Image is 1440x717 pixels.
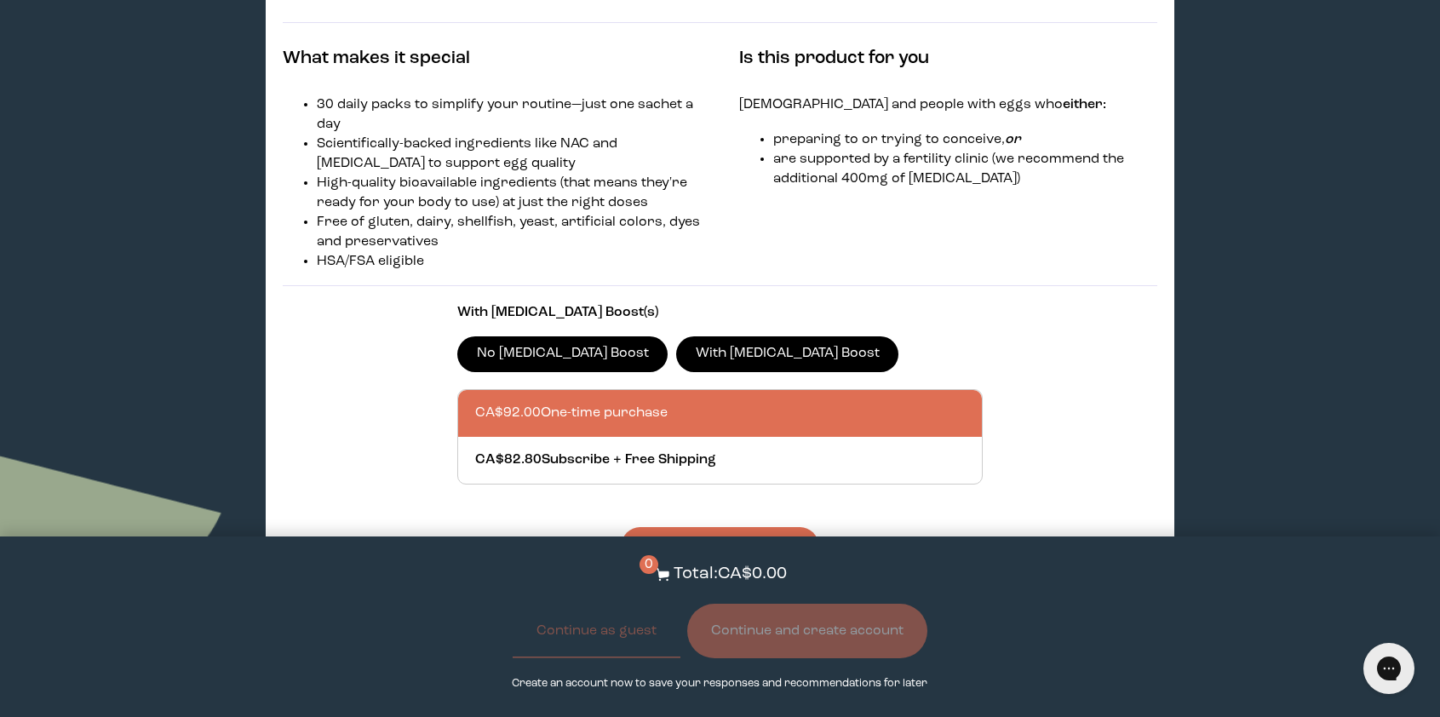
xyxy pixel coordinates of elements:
button: Add to Cart - CA$92.00 [622,527,818,564]
button: Continue and create account [687,604,927,658]
span: 0 [640,555,658,574]
button: Continue as guest [513,604,680,658]
p: Create an account now to save your responses and recommendations for later [512,675,927,691]
label: No [MEDICAL_DATA] Boost [457,336,668,372]
li: Scientifically-backed ingredients like NAC and [MEDICAL_DATA] to support egg quality [317,135,701,174]
strong: either: [1063,98,1106,112]
p: With [MEDICAL_DATA] Boost(s) [457,303,982,323]
li: High-quality bioavailable ingredients (that means they're ready for your body to use) at just the... [317,174,701,213]
label: With [MEDICAL_DATA] Boost [676,336,898,372]
p: Total: CA$0.00 [674,562,787,587]
li: HSA/FSA eligible [317,252,701,272]
li: preparing to or trying to conceive, [773,130,1157,150]
h4: Is this product for you [739,46,1157,72]
em: or [1005,133,1021,146]
p: [DEMOGRAPHIC_DATA] and people with eggs who [739,95,1157,115]
li: Free of gluten, dairy, shellfish, yeast, artificial colors, dyes and preservatives [317,213,701,252]
h4: What makes it special [283,46,701,72]
iframe: Gorgias live chat messenger [1355,637,1423,700]
li: are supported by a fertility clinic (we recommend the additional 400mg of [MEDICAL_DATA]) [773,150,1157,189]
li: 30 daily packs to simplify your routine—just one sachet a day [317,95,701,135]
